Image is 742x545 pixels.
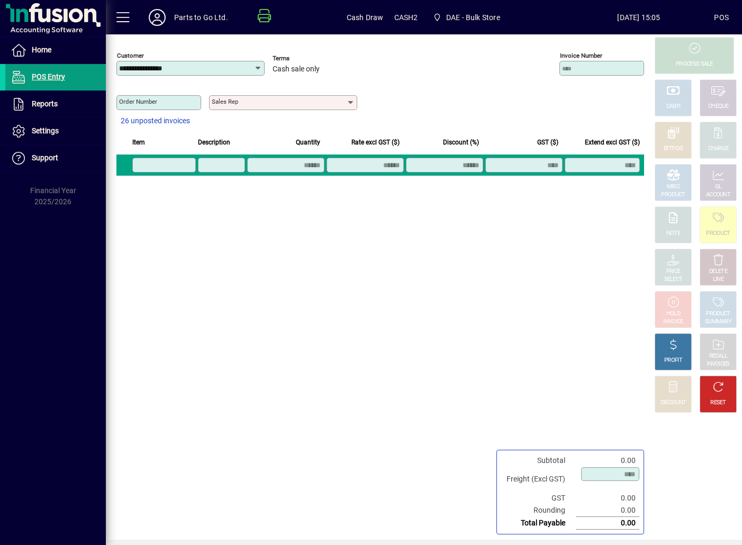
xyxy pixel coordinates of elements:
[5,37,106,63] a: Home
[140,8,174,27] button: Profile
[666,230,680,238] div: NOTE
[501,492,576,504] td: GST
[664,276,683,284] div: SELECT
[713,276,723,284] div: LINE
[5,118,106,144] a: Settings
[714,9,729,26] div: POS
[708,145,729,153] div: CHARGE
[537,137,558,148] span: GST ($)
[576,492,639,504] td: 0.00
[706,310,730,318] div: PRODUCT
[446,9,500,26] span: DAE - Bulk Store
[501,517,576,530] td: Total Payable
[501,455,576,467] td: Subtotal
[715,183,722,191] div: GL
[121,115,190,126] span: 26 unposted invoices
[576,455,639,467] td: 0.00
[174,9,228,26] div: Parts to Go Ltd.
[273,65,320,74] span: Cash sale only
[428,8,504,27] span: DAE - Bulk Store
[351,137,400,148] span: Rate excl GST ($)
[664,357,682,365] div: PROFIT
[710,399,726,407] div: RESET
[666,268,681,276] div: PRICE
[707,360,729,368] div: INVOICES
[564,9,714,26] span: [DATE] 15:05
[296,137,320,148] span: Quantity
[708,103,728,111] div: CHEQUE
[667,183,680,191] div: MISC
[576,504,639,517] td: 0.00
[706,230,730,238] div: PRODUCT
[560,52,602,59] mat-label: Invoice number
[709,352,728,360] div: RECALL
[663,318,683,326] div: INVOICE
[660,399,686,407] div: DISCOUNT
[32,126,59,135] span: Settings
[501,504,576,517] td: Rounding
[116,112,194,131] button: 26 unposted invoices
[32,72,65,81] span: POS Entry
[5,145,106,171] a: Support
[5,91,106,117] a: Reports
[709,268,727,276] div: DELETE
[705,318,731,326] div: SUMMARY
[706,191,730,199] div: ACCOUNT
[443,137,479,148] span: Discount (%)
[666,310,680,318] div: HOLD
[501,467,576,492] td: Freight (Excl GST)
[198,137,230,148] span: Description
[666,103,680,111] div: CASH
[117,52,144,59] mat-label: Customer
[273,55,336,62] span: Terms
[585,137,640,148] span: Extend excl GST ($)
[347,9,384,26] span: Cash Draw
[212,98,238,105] mat-label: Sales rep
[32,153,58,162] span: Support
[676,60,713,68] div: PROCESS SALE
[394,9,418,26] span: CASH2
[576,517,639,530] td: 0.00
[32,46,51,54] span: Home
[661,191,685,199] div: PRODUCT
[119,98,157,105] mat-label: Order number
[132,137,145,148] span: Item
[32,99,58,108] span: Reports
[664,145,683,153] div: EFTPOS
